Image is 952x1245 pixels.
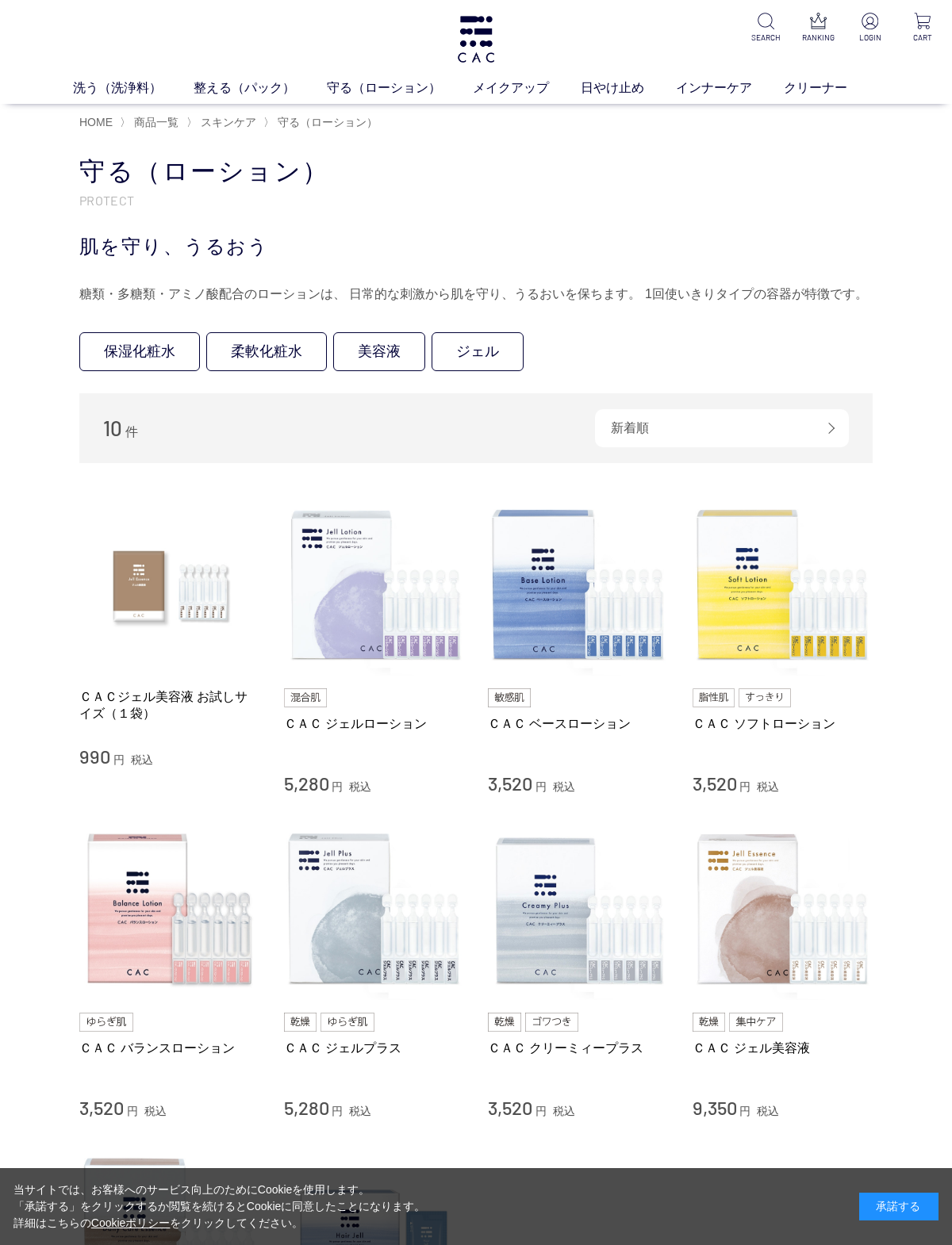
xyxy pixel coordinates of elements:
a: ＣＡＣ クリーミィープラス [488,1040,669,1056]
a: ＣＡＣ ジェル美容液 [693,1040,873,1056]
span: 税込 [349,1105,371,1117]
span: 税込 [144,1105,167,1117]
img: 敏感肌 [488,688,531,707]
a: スキンケア [198,116,256,128]
a: 整える（パック） [194,79,327,98]
a: ＣＡＣ ベースローション [488,715,669,732]
a: ＣＡＣ ジェルプラス [284,1040,465,1056]
a: 洗う（洗浄料） [73,79,194,98]
span: 円 [739,780,750,793]
a: ＣＡＣ ジェルローション [284,715,465,732]
li: 〉 [186,115,260,130]
a: ＣＡＣジェル美容液 お試しサイズ（１袋） [79,688,260,722]
a: HOME [79,116,113,128]
li: 〉 [120,115,182,130]
a: CART [906,13,939,44]
span: 税込 [131,753,153,766]
img: ＣＡＣ ジェル美容液 [693,819,873,1000]
img: logo [455,16,497,63]
span: 円 [332,1105,343,1117]
span: 税込 [553,1105,575,1117]
span: 10 [103,416,122,440]
a: 保湿化粧水 [79,332,200,371]
a: メイクアップ [473,79,581,98]
img: ゆらぎ肌 [321,1013,374,1032]
a: LOGIN [854,13,887,44]
img: 混合肌 [284,688,327,707]
img: ＣＡＣ クリーミィープラス [488,819,669,1000]
a: Cookieポリシー [91,1216,171,1229]
span: 3,520 [488,1096,532,1119]
span: スキンケア [201,116,256,128]
a: 守る（ローション） [327,79,473,98]
p: LOGIN [854,32,887,44]
div: 新着順 [595,409,849,447]
span: 税込 [757,780,779,793]
img: ＣＡＣ ソフトローション [693,495,873,676]
span: 5,280 [284,1096,329,1119]
span: 円 [535,1105,547,1117]
div: 肌を守り、うるおう [79,232,873,261]
a: インナーケア [676,79,784,98]
span: 円 [535,780,547,793]
a: ＣＡＣ ソフトローション [693,715,873,732]
span: 件 [125,425,138,439]
span: 円 [127,1105,138,1117]
img: 脂性肌 [693,688,735,707]
span: 商品一覧 [134,116,178,128]
a: 美容液 [333,332,425,371]
div: 承諾する [859,1193,939,1220]
img: ＣＡＣジェル美容液 お試しサイズ（１袋） [79,495,260,676]
li: 〉 [263,115,382,130]
h1: 守る（ローション） [79,155,873,189]
a: 守る（ローション） [274,116,378,128]
span: 税込 [349,780,371,793]
img: 集中ケア [729,1013,783,1032]
span: 3,520 [79,1096,124,1119]
div: 糖類・多糖類・アミノ酸配合のローションは、 日常的な刺激から肌を守り、うるおいを保ちます。 1回使いきりタイプの容器が特徴です。 [79,282,873,307]
span: 税込 [757,1105,779,1117]
img: ＣＡＣ ベースローション [488,495,669,676]
p: CART [906,32,939,44]
img: 乾燥 [488,1013,521,1032]
span: 5,280 [284,772,329,795]
a: 商品一覧 [131,116,178,128]
p: PROTECT [79,192,873,209]
img: ゴワつき [525,1013,578,1032]
span: 円 [332,780,343,793]
p: SEARCH [749,32,782,44]
a: ジェル [432,332,524,371]
p: RANKING [801,32,835,44]
img: すっきり [739,688,791,707]
span: 円 [113,753,125,766]
div: 当サイトでは、お客様へのサービス向上のためにCookieを使用します。 「承諾する」をクリックするか閲覧を続けるとCookieに同意したことになります。 詳細はこちらの をクリックしてください。 [13,1182,426,1232]
a: RANKING [801,13,835,44]
img: ＣＡＣ ジェルプラス [284,819,465,1000]
img: ＣＡＣ バランスローション [79,819,260,1000]
img: 乾燥 [284,1013,317,1032]
span: 9,350 [693,1096,737,1119]
a: ＣＡＣ バランスローション [79,1040,260,1056]
span: 守る（ローション） [278,116,378,128]
span: 3,520 [488,772,532,795]
a: 柔軟化粧水 [206,332,327,371]
a: 日やけ止め [581,79,676,98]
span: 990 [79,745,110,768]
a: クリーナー [784,79,879,98]
img: 乾燥 [693,1013,726,1032]
span: 円 [739,1105,750,1117]
img: ゆらぎ肌 [79,1013,133,1032]
span: 税込 [553,780,575,793]
img: ＣＡＣ ジェルローション [284,495,465,676]
a: SEARCH [749,13,782,44]
span: 3,520 [693,772,737,795]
